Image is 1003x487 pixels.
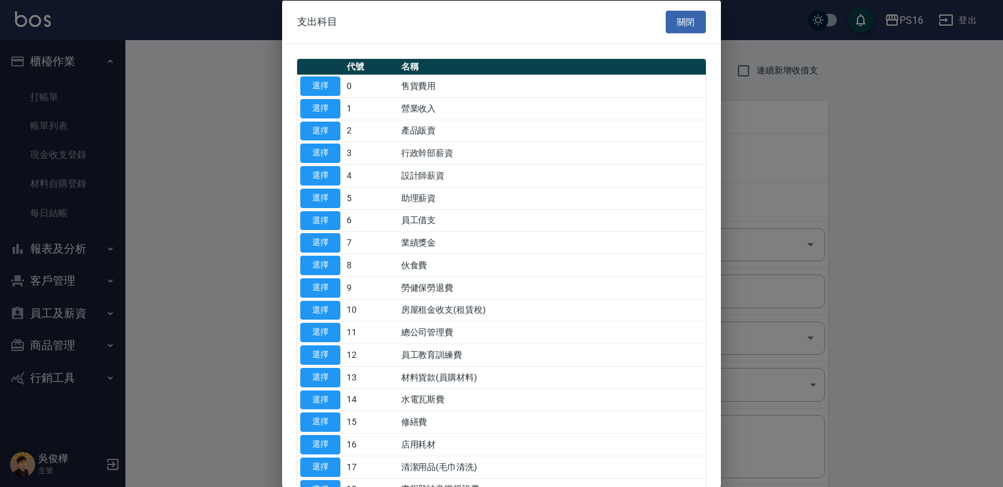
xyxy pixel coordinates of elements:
button: 選擇 [300,256,340,275]
th: 名稱 [398,59,706,75]
th: 代號 [344,59,398,75]
td: 助理薪資 [398,187,706,209]
td: 12 [344,343,398,366]
td: 7 [344,231,398,254]
button: 選擇 [300,435,340,454]
td: 設計師薪資 [398,164,706,187]
td: 2 [344,120,398,142]
td: 17 [344,456,398,478]
span: 支出科目 [297,15,337,28]
button: 選擇 [300,144,340,163]
button: 選擇 [300,233,340,253]
button: 選擇 [300,323,340,342]
td: 14 [344,389,398,411]
td: 業績獎金 [398,231,706,254]
td: 8 [344,254,398,276]
td: 5 [344,187,398,209]
td: 15 [344,411,398,433]
td: 售貨費用 [398,75,706,97]
td: 1 [344,97,398,120]
button: 選擇 [300,278,340,297]
button: 選擇 [300,98,340,118]
td: 員工教育訓練費 [398,343,706,366]
button: 選擇 [300,367,340,387]
button: 選擇 [300,412,340,432]
button: 選擇 [300,345,340,365]
td: 勞健保勞退費 [398,276,706,299]
td: 房屋租金收支(租賃稅) [398,299,706,322]
td: 16 [344,433,398,456]
td: 店用耗材 [398,433,706,456]
button: 關閉 [666,10,706,33]
button: 選擇 [300,76,340,96]
td: 行政幹部薪資 [398,142,706,164]
td: 11 [344,321,398,343]
button: 選擇 [300,121,340,140]
td: 清潔用品(毛巾清洗) [398,456,706,478]
td: 9 [344,276,398,299]
td: 10 [344,299,398,322]
button: 選擇 [300,300,340,320]
td: 營業收入 [398,97,706,120]
button: 選擇 [300,457,340,476]
button: 選擇 [300,188,340,207]
td: 4 [344,164,398,187]
td: 6 [344,209,398,232]
td: 材料貨款(員購材料) [398,366,706,389]
button: 選擇 [300,211,340,230]
td: 3 [344,142,398,164]
td: 伙食費 [398,254,706,276]
td: 水電瓦斯費 [398,389,706,411]
button: 選擇 [300,166,340,186]
td: 產品販賣 [398,120,706,142]
td: 13 [344,366,398,389]
td: 總公司管理費 [398,321,706,343]
td: 0 [344,75,398,97]
td: 員工借支 [398,209,706,232]
td: 修繕費 [398,411,706,433]
button: 選擇 [300,390,340,409]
